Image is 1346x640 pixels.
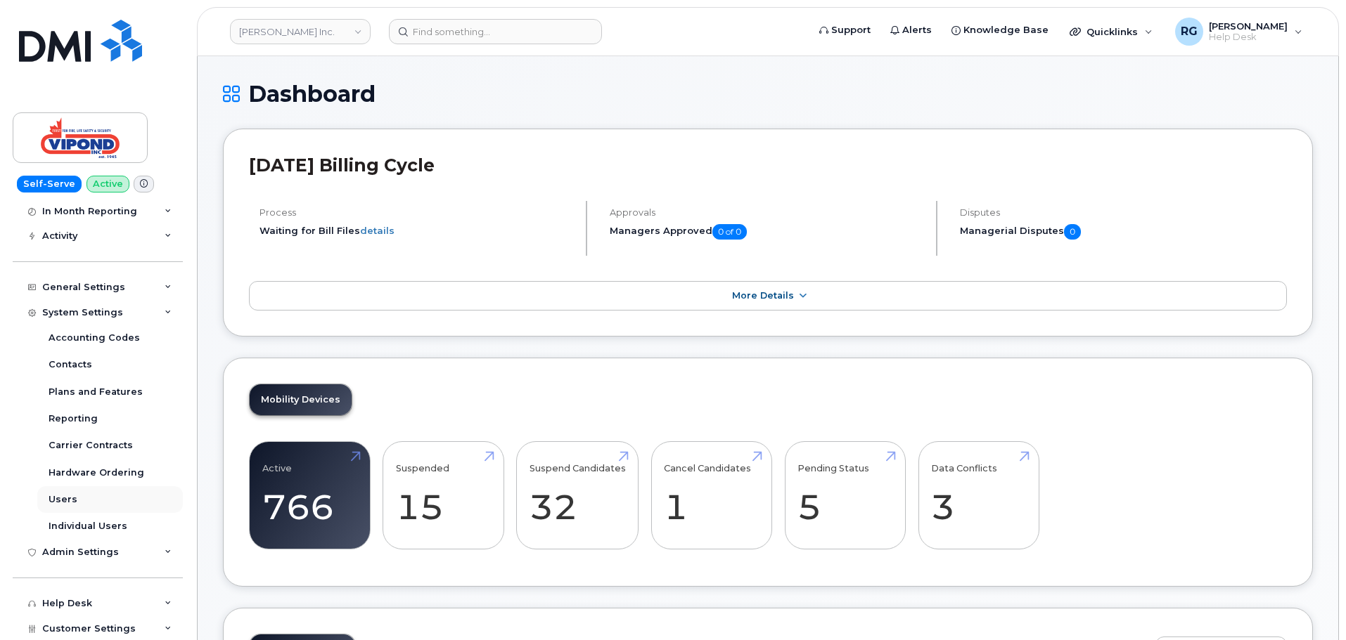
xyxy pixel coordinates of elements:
a: Cancel Candidates 1 [664,449,759,542]
span: More Details [732,290,794,301]
a: details [360,225,395,236]
h4: Disputes [960,207,1287,218]
h1: Dashboard [223,81,1313,106]
h5: Managers Approved [610,224,924,240]
span: 0 [1064,224,1081,240]
span: 0 of 0 [712,224,747,240]
h4: Approvals [610,207,924,218]
a: Suspended 15 [396,449,491,542]
a: Mobility Devices [250,384,352,415]
a: Active 766 [262,449,357,542]
h4: Process [259,207,574,218]
li: Waiting for Bill Files [259,224,574,237]
a: Suspend Candidates 32 [530,449,626,542]
h2: [DATE] Billing Cycle [249,155,1287,176]
a: Pending Status 5 [797,449,892,542]
a: Data Conflicts 3 [931,449,1026,542]
h5: Managerial Disputes [960,224,1287,240]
